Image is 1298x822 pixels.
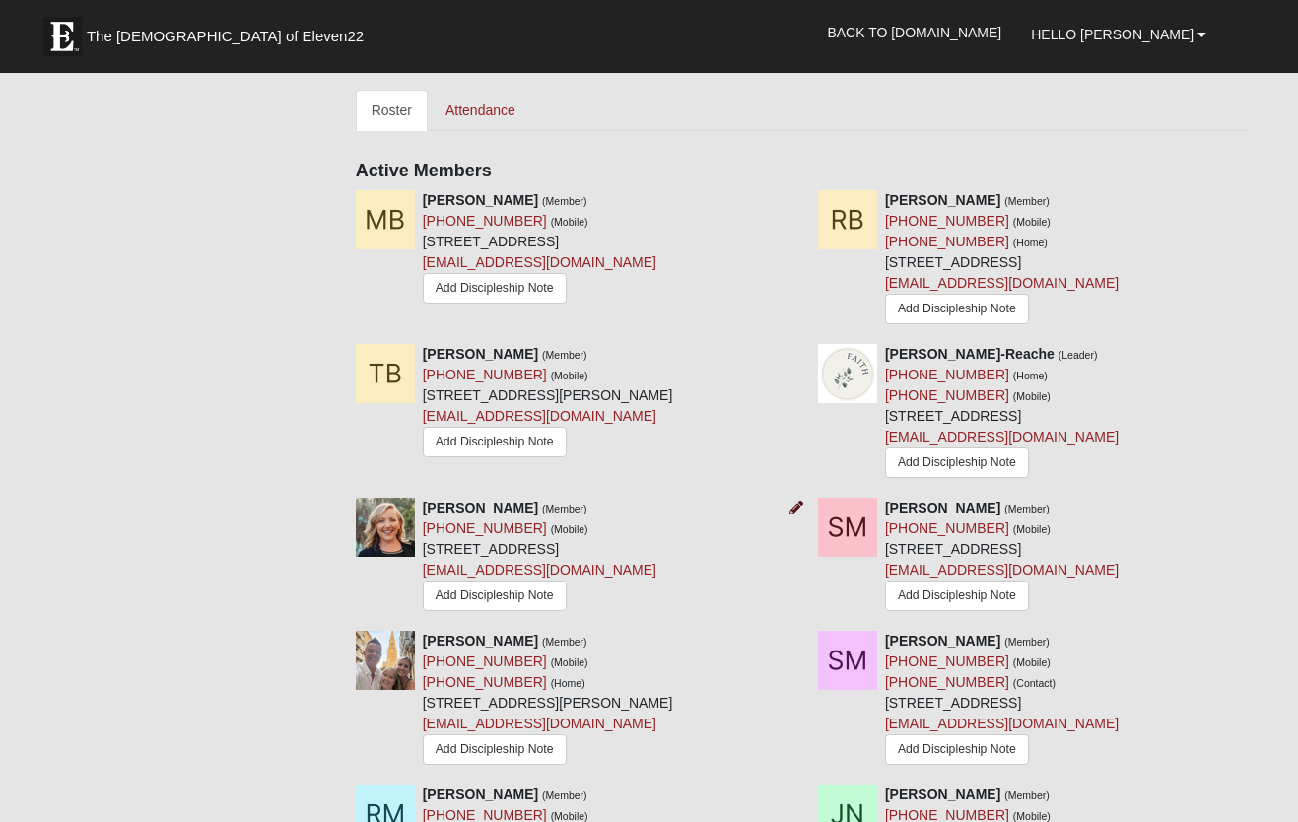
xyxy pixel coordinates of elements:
[885,562,1119,578] a: [EMAIL_ADDRESS][DOMAIN_NAME]
[1031,27,1194,42] span: Hello [PERSON_NAME]
[885,213,1009,229] a: [PHONE_NUMBER]
[356,161,1251,182] h4: Active Members
[885,581,1029,611] a: Add Discipleship Note
[885,429,1119,445] a: [EMAIL_ADDRESS][DOMAIN_NAME]
[1004,195,1050,207] small: (Member)
[1013,390,1051,402] small: (Mobile)
[542,349,587,361] small: (Member)
[423,427,567,457] a: Add Discipleship Note
[551,677,585,689] small: (Home)
[423,581,567,611] a: Add Discipleship Note
[87,27,364,46] span: The [DEMOGRAPHIC_DATA] of Eleven22
[885,234,1009,249] a: [PHONE_NUMBER]
[885,653,1009,669] a: [PHONE_NUMBER]
[1059,349,1098,361] small: (Leader)
[423,273,567,304] a: Add Discipleship Note
[1013,656,1051,668] small: (Mobile)
[885,447,1029,478] a: Add Discipleship Note
[423,520,547,536] a: [PHONE_NUMBER]
[885,500,1000,515] strong: [PERSON_NAME]
[42,17,82,56] img: Eleven22 logo
[423,653,547,669] a: [PHONE_NUMBER]
[1013,237,1048,248] small: (Home)
[423,367,547,382] a: [PHONE_NUMBER]
[551,523,588,535] small: (Mobile)
[423,734,567,765] a: Add Discipleship Note
[551,370,588,381] small: (Mobile)
[1013,523,1051,535] small: (Mobile)
[542,636,587,648] small: (Member)
[423,498,656,616] div: [STREET_ADDRESS]
[423,674,547,690] a: [PHONE_NUMBER]
[812,8,1016,57] a: Back to [DOMAIN_NAME]
[885,367,1009,382] a: [PHONE_NUMBER]
[423,562,656,578] a: [EMAIL_ADDRESS][DOMAIN_NAME]
[423,192,538,208] strong: [PERSON_NAME]
[542,195,587,207] small: (Member)
[542,503,587,514] small: (Member)
[1013,677,1056,689] small: (Contact)
[423,190,656,308] div: [STREET_ADDRESS]
[423,631,673,770] div: [STREET_ADDRESS][PERSON_NAME]
[1004,503,1050,514] small: (Member)
[885,734,1029,765] a: Add Discipleship Note
[885,190,1119,329] div: [STREET_ADDRESS]
[885,294,1029,324] a: Add Discipleship Note
[885,387,1009,403] a: [PHONE_NUMBER]
[423,500,538,515] strong: [PERSON_NAME]
[423,344,673,462] div: [STREET_ADDRESS][PERSON_NAME]
[885,716,1119,731] a: [EMAIL_ADDRESS][DOMAIN_NAME]
[551,656,588,668] small: (Mobile)
[551,216,588,228] small: (Mobile)
[423,408,656,424] a: [EMAIL_ADDRESS][DOMAIN_NAME]
[430,90,531,131] a: Attendance
[1013,370,1048,381] small: (Home)
[885,520,1009,536] a: [PHONE_NUMBER]
[1004,636,1050,648] small: (Member)
[885,631,1119,770] div: [STREET_ADDRESS]
[423,716,656,731] a: [EMAIL_ADDRESS][DOMAIN_NAME]
[885,498,1119,616] div: [STREET_ADDRESS]
[356,90,428,131] a: Roster
[423,213,547,229] a: [PHONE_NUMBER]
[885,346,1055,362] strong: [PERSON_NAME]-Reache
[1013,216,1051,228] small: (Mobile)
[885,192,1000,208] strong: [PERSON_NAME]
[885,633,1000,649] strong: [PERSON_NAME]
[33,7,427,56] a: The [DEMOGRAPHIC_DATA] of Eleven22
[423,254,656,270] a: [EMAIL_ADDRESS][DOMAIN_NAME]
[885,275,1119,291] a: [EMAIL_ADDRESS][DOMAIN_NAME]
[423,346,538,362] strong: [PERSON_NAME]
[1016,10,1221,59] a: Hello [PERSON_NAME]
[423,633,538,649] strong: [PERSON_NAME]
[885,344,1119,483] div: [STREET_ADDRESS]
[885,674,1009,690] a: [PHONE_NUMBER]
